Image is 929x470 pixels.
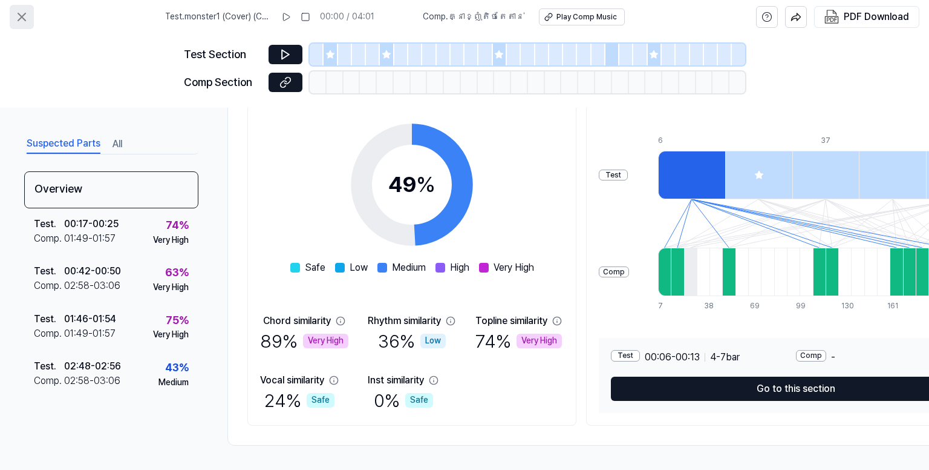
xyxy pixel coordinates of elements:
[420,334,446,348] div: Low
[368,373,424,388] div: Inst similarity
[611,350,640,362] div: Test
[64,326,116,341] div: 01:49 - 01:57
[405,393,433,408] div: Safe
[260,373,324,388] div: Vocal similarity
[475,328,562,354] div: 74 %
[423,11,524,23] span: Comp . គ្នាខ្ញុំតិចតែតាន់
[153,282,189,294] div: Very High
[368,314,441,328] div: Rhythm similarity
[556,12,617,22] div: Play Comp Music
[392,260,426,275] span: Medium
[158,377,189,389] div: Medium
[263,314,331,328] div: Chord similarity
[320,11,374,23] div: 00:00 / 04:01
[658,301,671,311] div: 7
[350,260,368,275] span: Low
[34,374,64,388] div: Comp .
[450,260,469,275] span: High
[64,217,119,231] div: 00:17 - 00:25
[64,279,120,293] div: 02:58 - 03:06
[824,10,839,24] img: PDF Download
[539,8,625,25] button: Play Comp Music
[416,171,435,197] span: %
[599,266,629,278] div: Comp
[303,334,348,348] div: Very High
[64,359,121,374] div: 02:48 - 02:56
[796,350,826,362] div: Comp
[887,301,900,311] div: 161
[64,312,116,326] div: 01:46 - 01:54
[658,136,725,146] div: 6
[264,388,334,413] div: 24 %
[710,350,740,365] span: 4 - 7 bar
[34,326,64,341] div: Comp .
[378,328,446,354] div: 36 %
[761,11,772,23] svg: help
[24,171,198,208] div: Overview
[821,136,888,146] div: 37
[112,134,122,154] button: All
[822,7,911,27] button: PDF Download
[260,328,348,354] div: 89 %
[34,264,64,279] div: Test .
[153,329,189,341] div: Very High
[517,334,562,348] div: Very High
[64,374,120,388] div: 02:58 - 03:06
[388,168,435,201] div: 49
[494,260,534,275] span: Very High
[704,301,717,311] div: 38
[34,312,64,326] div: Test .
[166,312,189,329] div: 75 %
[750,301,763,311] div: 69
[645,350,700,365] span: 00:06 - 00:13
[165,11,272,23] span: Test . monster1 (Cover) (Cover) (Cover) (Remastered)
[796,301,809,311] div: 99
[34,279,64,293] div: Comp .
[184,46,261,64] div: Test Section
[34,231,64,246] div: Comp .
[165,264,189,282] div: 63 %
[64,231,116,246] div: 01:49 - 01:57
[153,234,189,247] div: Very High
[790,12,801,22] img: share
[475,314,547,328] div: Topline similarity
[34,217,64,231] div: Test .
[184,74,261,91] div: Comp Section
[166,217,189,234] div: 74 %
[27,134,100,154] button: Suspected Parts
[165,359,189,377] div: 43 %
[307,393,334,408] div: Safe
[34,359,64,374] div: Test .
[305,260,325,275] span: Safe
[844,9,909,25] div: PDF Download
[756,6,778,28] button: help
[841,301,854,311] div: 130
[64,264,121,279] div: 00:42 - 00:50
[599,170,628,181] div: Test
[374,388,433,413] div: 0 %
